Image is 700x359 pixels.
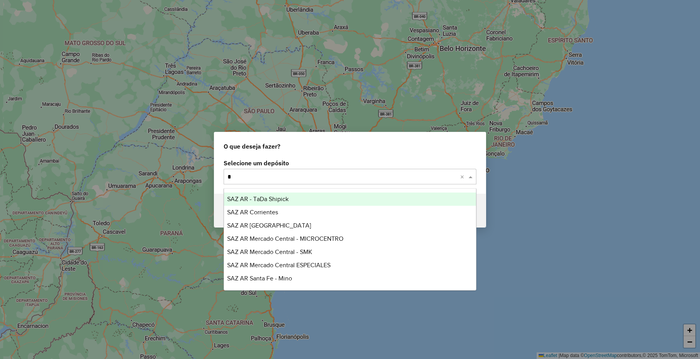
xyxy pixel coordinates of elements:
[460,172,467,181] span: Clear all
[227,262,331,268] span: SAZ AR Mercado Central ESPECIALES
[227,249,312,255] span: SAZ AR Mercado Central - SMK
[224,188,476,291] ng-dropdown-panel: Options list
[227,275,292,282] span: SAZ AR Santa Fe - Mino
[227,209,278,215] span: SAZ AR Corrientes
[227,222,311,229] span: SAZ AR [GEOGRAPHIC_DATA]
[227,196,289,202] span: SAZ AR - TaDa Shipick
[227,235,343,242] span: SAZ AR Mercado Central - MICROCENTRO
[224,158,476,168] label: Selecione um depósito
[224,142,280,151] span: O que deseja fazer?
